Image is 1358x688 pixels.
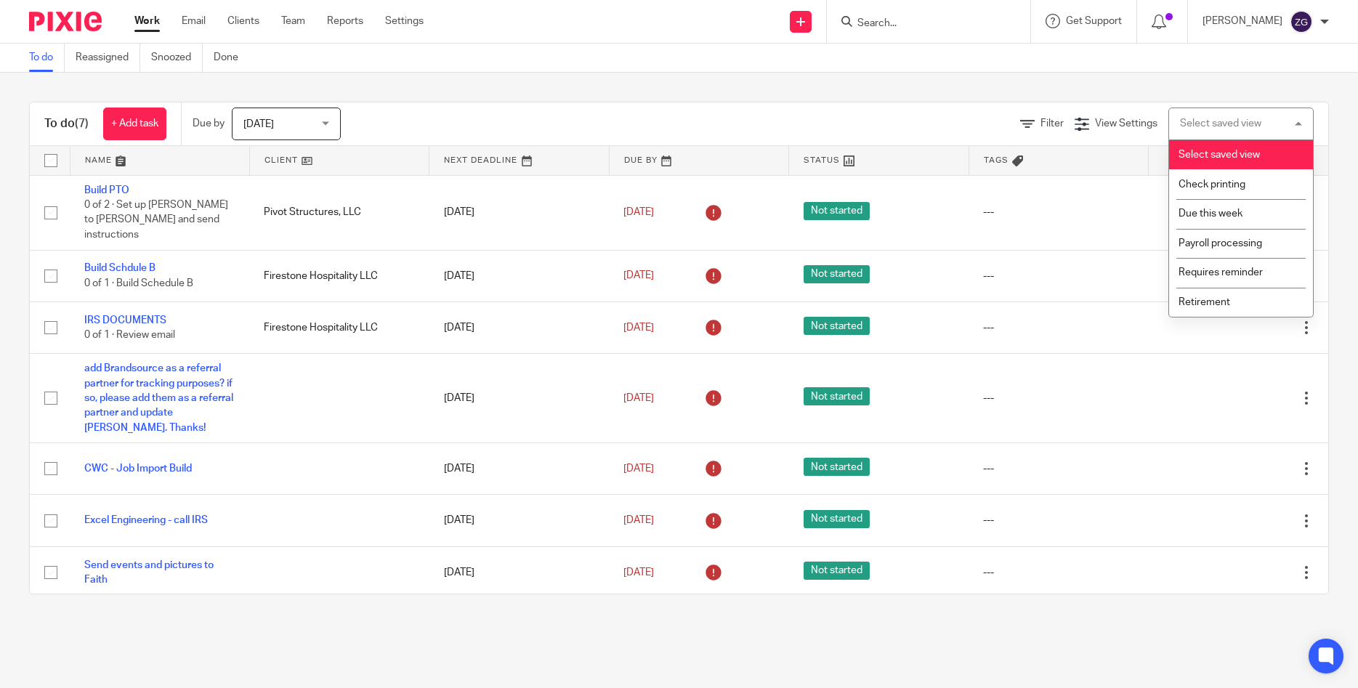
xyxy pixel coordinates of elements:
[623,271,654,281] span: [DATE]
[327,14,363,28] a: Reports
[983,391,1133,405] div: ---
[84,200,228,240] span: 0 of 2 · Set up [PERSON_NAME] to [PERSON_NAME] and send instructions
[1179,179,1245,190] span: Check printing
[84,185,129,195] a: Build PTO
[1180,118,1261,129] div: Select saved view
[227,14,259,28] a: Clients
[623,567,654,578] span: [DATE]
[103,108,166,140] a: + Add task
[1040,118,1064,129] span: Filter
[84,263,155,273] a: Build Schdule B
[804,265,870,283] span: Not started
[856,17,987,31] input: Search
[84,464,192,474] a: CWC - Job Import Build
[1179,297,1230,307] span: Retirement
[134,14,160,28] a: Work
[84,330,175,340] span: 0 of 1 · Review email
[804,562,870,580] span: Not started
[281,14,305,28] a: Team
[29,12,102,31] img: Pixie
[804,387,870,405] span: Not started
[1179,238,1262,248] span: Payroll processing
[385,14,424,28] a: Settings
[243,119,274,129] span: [DATE]
[84,363,233,432] a: add Brandsource as a referral partner for tracking purposes? if so, please add them as a referral...
[429,175,609,250] td: [DATE]
[623,464,654,474] span: [DATE]
[983,205,1133,219] div: ---
[623,515,654,525] span: [DATE]
[84,560,214,585] a: Send events and pictures to Faith
[75,118,89,129] span: (7)
[182,14,206,28] a: Email
[804,458,870,476] span: Not started
[623,207,654,217] span: [DATE]
[1290,10,1313,33] img: svg%3E
[804,202,870,220] span: Not started
[1179,267,1263,278] span: Requires reminder
[983,269,1133,283] div: ---
[76,44,140,72] a: Reassigned
[429,301,609,353] td: [DATE]
[84,315,166,325] a: IRS DOCUMENTS
[84,515,208,525] a: Excel Engineering - call IRS
[804,510,870,528] span: Not started
[429,354,609,443] td: [DATE]
[1179,150,1260,160] span: Select saved view
[193,116,225,131] p: Due by
[249,301,429,353] td: Firestone Hospitality LLC
[983,461,1133,476] div: ---
[429,546,609,598] td: [DATE]
[984,156,1009,164] span: Tags
[151,44,203,72] a: Snoozed
[429,442,609,494] td: [DATE]
[983,320,1133,335] div: ---
[1203,14,1282,28] p: [PERSON_NAME]
[1095,118,1157,129] span: View Settings
[804,317,870,335] span: Not started
[44,116,89,131] h1: To do
[983,513,1133,527] div: ---
[1066,16,1122,26] span: Get Support
[29,44,65,72] a: To do
[214,44,249,72] a: Done
[249,250,429,301] td: Firestone Hospitality LLC
[983,565,1133,580] div: ---
[249,175,429,250] td: Pivot Structures, LLC
[1179,209,1242,219] span: Due this week
[84,278,193,288] span: 0 of 1 · Build Schedule B
[623,393,654,403] span: [DATE]
[429,495,609,546] td: [DATE]
[429,250,609,301] td: [DATE]
[623,323,654,333] span: [DATE]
